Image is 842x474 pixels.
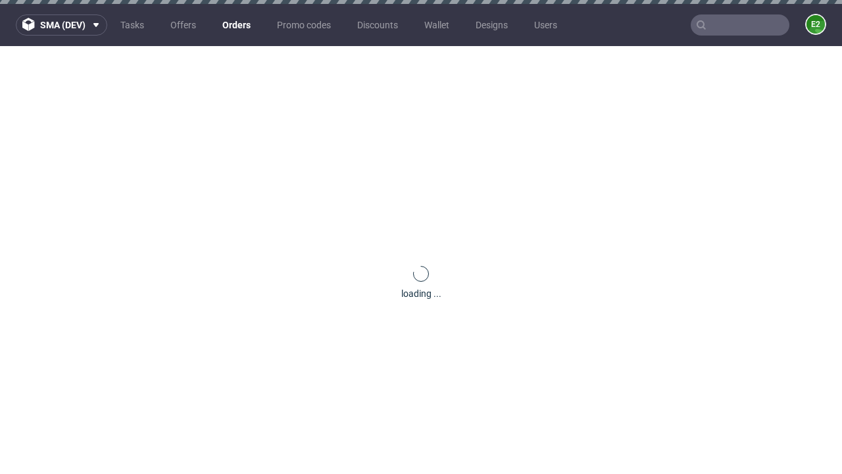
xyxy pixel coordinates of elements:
figcaption: e2 [806,15,825,34]
a: Offers [162,14,204,36]
a: Users [526,14,565,36]
a: Wallet [416,14,457,36]
button: sma (dev) [16,14,107,36]
div: loading ... [401,287,441,300]
a: Designs [468,14,516,36]
span: sma (dev) [40,20,86,30]
a: Tasks [112,14,152,36]
a: Discounts [349,14,406,36]
a: Orders [214,14,259,36]
a: Promo codes [269,14,339,36]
